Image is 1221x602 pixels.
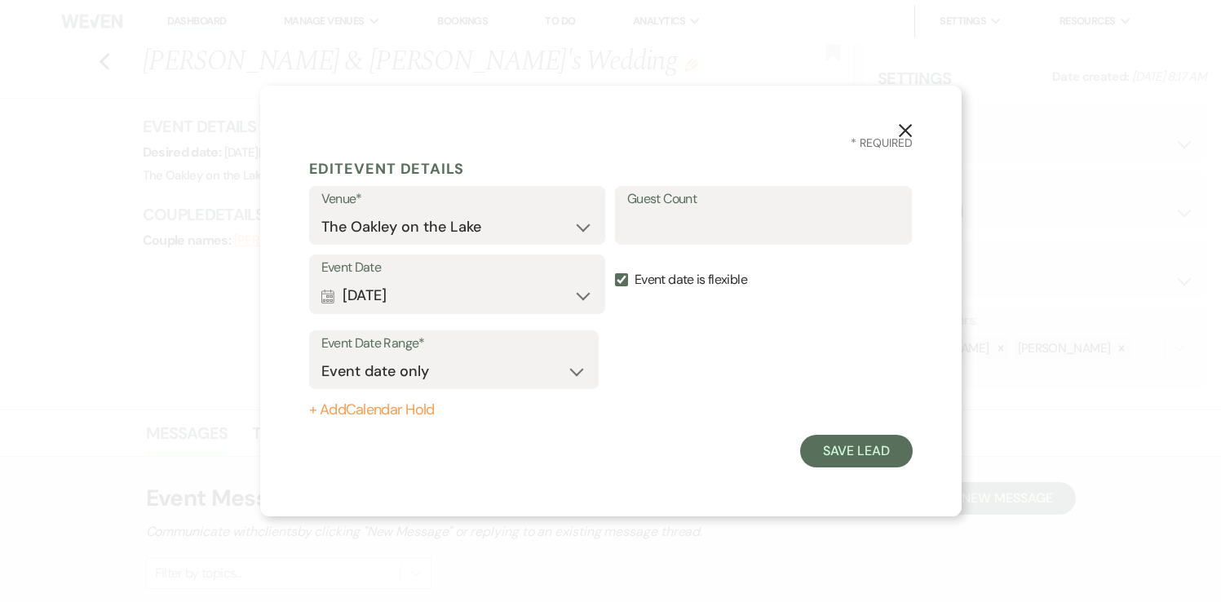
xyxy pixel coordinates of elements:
[615,273,628,286] input: Event date is flexible
[309,402,599,418] button: + AddCalendar Hold
[321,188,594,211] label: Venue*
[627,188,900,211] label: Guest Count
[309,135,913,152] h3: * Required
[321,256,594,280] label: Event Date
[615,255,912,306] label: Event date is flexible
[309,157,913,181] h5: Edit Event Details
[800,435,912,467] button: Save Lead
[321,280,594,312] button: [DATE]
[321,332,586,356] label: Event Date Range*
